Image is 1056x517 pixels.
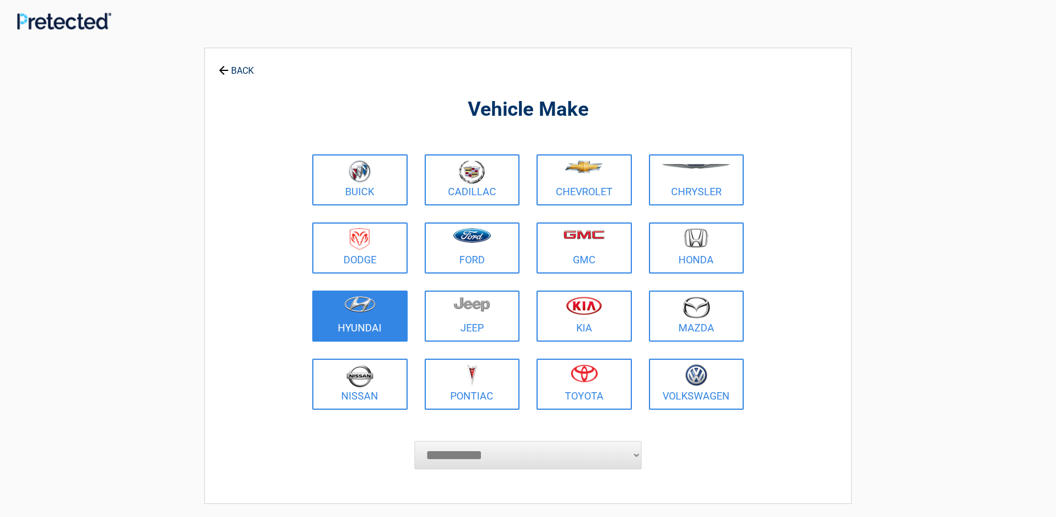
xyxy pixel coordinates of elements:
[684,228,708,248] img: honda
[537,359,632,410] a: Toyota
[459,160,485,184] img: cadillac
[649,222,744,274] a: Honda
[17,12,111,30] img: Main Logo
[425,154,520,205] a: Cadillac
[425,222,520,274] a: Ford
[454,296,490,312] img: jeep
[349,160,371,183] img: buick
[312,154,408,205] a: Buick
[344,296,376,313] img: hyundai
[453,228,491,243] img: ford
[565,161,603,173] img: chevrolet
[537,222,632,274] a: GMC
[685,364,707,386] img: volkswagen
[346,364,374,388] img: nissan
[682,296,710,318] img: mazda
[466,364,477,386] img: pontiac
[312,359,408,410] a: Nissan
[649,291,744,342] a: Mazda
[309,96,747,123] h2: Vehicle Make
[537,154,632,205] a: Chevrolet
[216,56,256,75] a: BACK
[537,291,632,342] a: Kia
[571,364,598,383] img: toyota
[350,228,370,250] img: dodge
[425,359,520,410] a: Pontiac
[661,164,731,169] img: chrysler
[649,154,744,205] a: Chrysler
[425,291,520,342] a: Jeep
[312,291,408,342] a: Hyundai
[312,222,408,274] a: Dodge
[563,230,605,239] img: gmc
[649,359,744,410] a: Volkswagen
[566,296,602,315] img: kia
